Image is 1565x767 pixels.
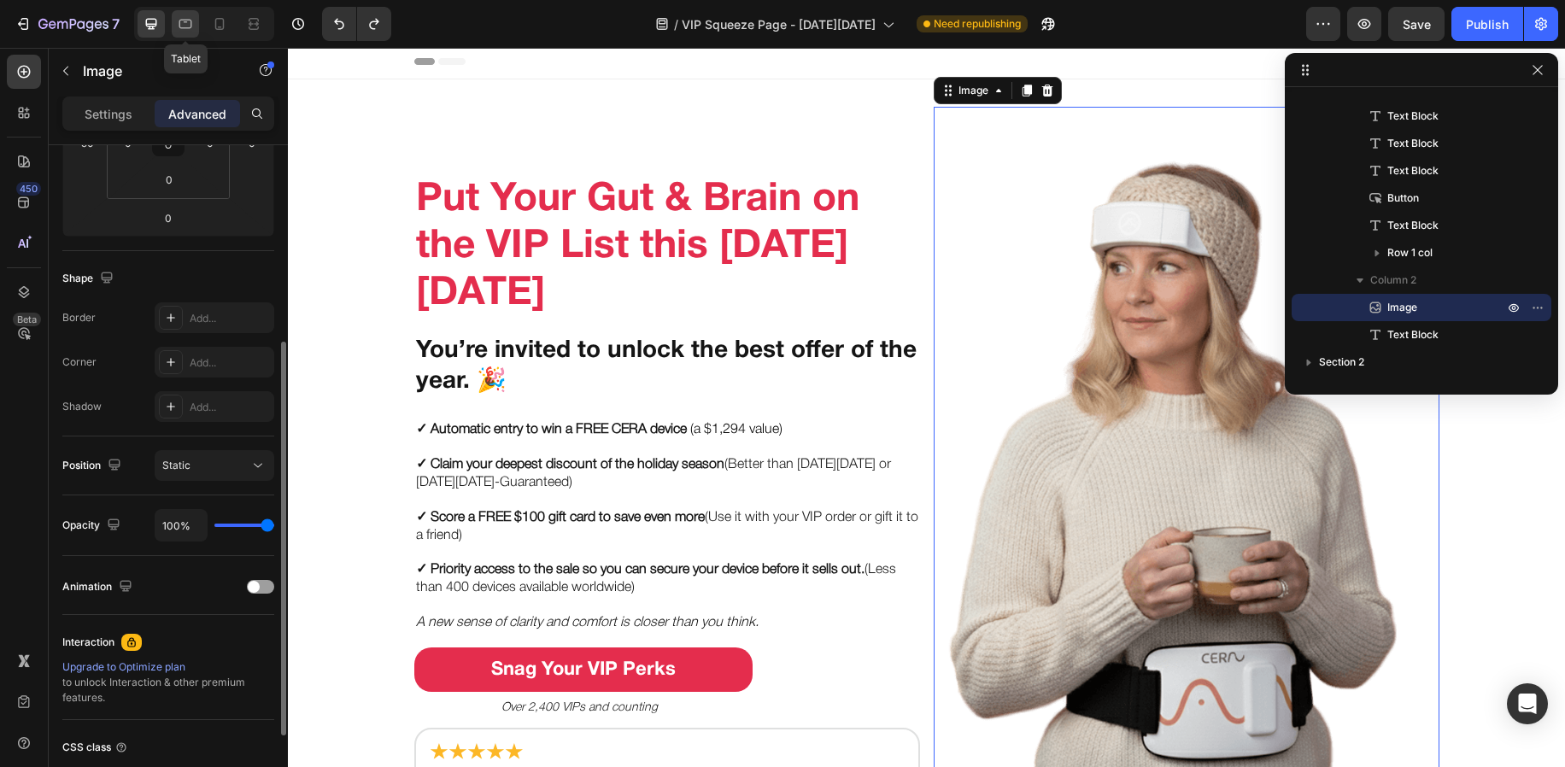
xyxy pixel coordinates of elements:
strong: ✓ Claim your deepest discount of the holiday season [128,411,437,423]
span: Static [162,459,190,471]
i: A new sense of clarity and comfort is closer than you think. [128,569,471,581]
span: Text Block [1387,135,1439,152]
div: Corner [62,354,97,370]
div: CSS class [62,740,128,755]
p: 7 [112,14,120,34]
strong: ✓ Priority access to the sale so you can secure your device before it sells out. [128,516,577,528]
strong: ✓ Score a FREE $100 gift card to save even more [128,464,417,476]
iframe: Design area [288,48,1565,767]
div: to unlock Interaction & other premium features. [62,659,274,706]
div: 450 [16,182,41,196]
span: / [674,15,678,33]
span: Text Block [1387,108,1439,125]
span: Need republishing [934,16,1021,32]
input: 0px [152,167,186,192]
div: Add... [190,311,270,326]
span: Text Block [1387,162,1439,179]
button: Publish [1451,7,1523,41]
p: Settings [85,105,132,123]
p: Snag Your VIP Perks [203,610,388,635]
div: Undo/Redo [322,7,391,41]
div: Shape [62,267,117,290]
button: Static [155,450,274,481]
span: VIP Squeeze Page - [DATE][DATE] [682,15,876,33]
p: (Better than [DATE][DATE] or [DATE][DATE]-Guaranteed) [128,408,630,444]
div: Image [667,35,704,50]
span: Image [1387,299,1417,316]
span: Row 1 col [1387,244,1433,261]
button: 7 [7,7,127,41]
span: Column 2 [1370,272,1416,289]
input: 0 [151,205,185,231]
span: Save [1403,17,1431,32]
div: Beta [13,313,41,326]
p: (Use it with your VIP order or gift it to a friend) [128,461,630,497]
div: Animation [62,576,136,599]
div: Publish [1466,15,1509,33]
div: Position [62,454,125,477]
span: Button [1387,190,1419,207]
div: Add... [190,400,270,415]
p: Image [83,61,228,81]
div: Open Intercom Messenger [1507,683,1548,724]
span: Text Block [1387,217,1439,234]
img: gempages_552644572065301619-cf993f10-66d1-45ed-bc63-c1ff634f1d09.svg [142,695,237,712]
span: Text Block [1387,326,1439,343]
span: (a $1,294 value) [402,376,495,388]
div: Add... [190,355,270,371]
div: Opacity [62,514,124,537]
input: Auto [155,510,207,541]
button: Save [1388,7,1445,41]
button: <p>Snag Your VIP Perks</p> [126,600,465,645]
i: Over 2,400 VIPs and counting [214,654,370,665]
div: Shadow [62,399,102,414]
span: Section 2 [1319,354,1364,371]
div: Upgrade to Optimize plan [62,659,274,675]
div: Border [62,310,96,325]
p: (Less than 400 devices available worldwide) [128,513,630,549]
p: Advanced [168,105,226,123]
div: Interaction [62,635,114,650]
